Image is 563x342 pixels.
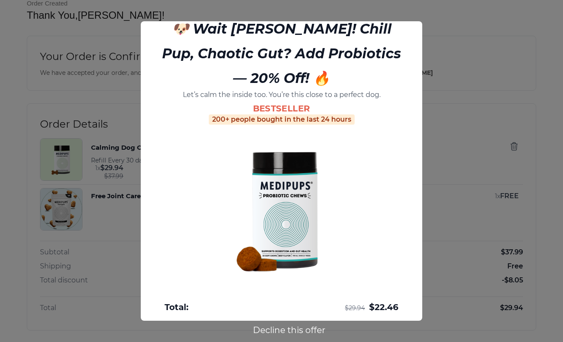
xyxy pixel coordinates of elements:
iframe: Secure payment button frame [165,320,398,337]
span: BestSeller [253,103,310,114]
img: Probiotic Dog Chews [196,125,367,295]
span: Let’s calm the inside too. You’re this close to a perfect dog. [183,91,381,99]
span: $ 29.94 [345,304,365,312]
div: 200+ people bought in the last 24 hours [209,114,355,125]
span: Total: [165,302,188,313]
span: $ 22.46 [369,302,398,313]
h1: 🐶 Wait [PERSON_NAME]! Chill Pup, Chaotic Gut? Add Probiotics — 20% Off! 🔥 [156,17,407,91]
